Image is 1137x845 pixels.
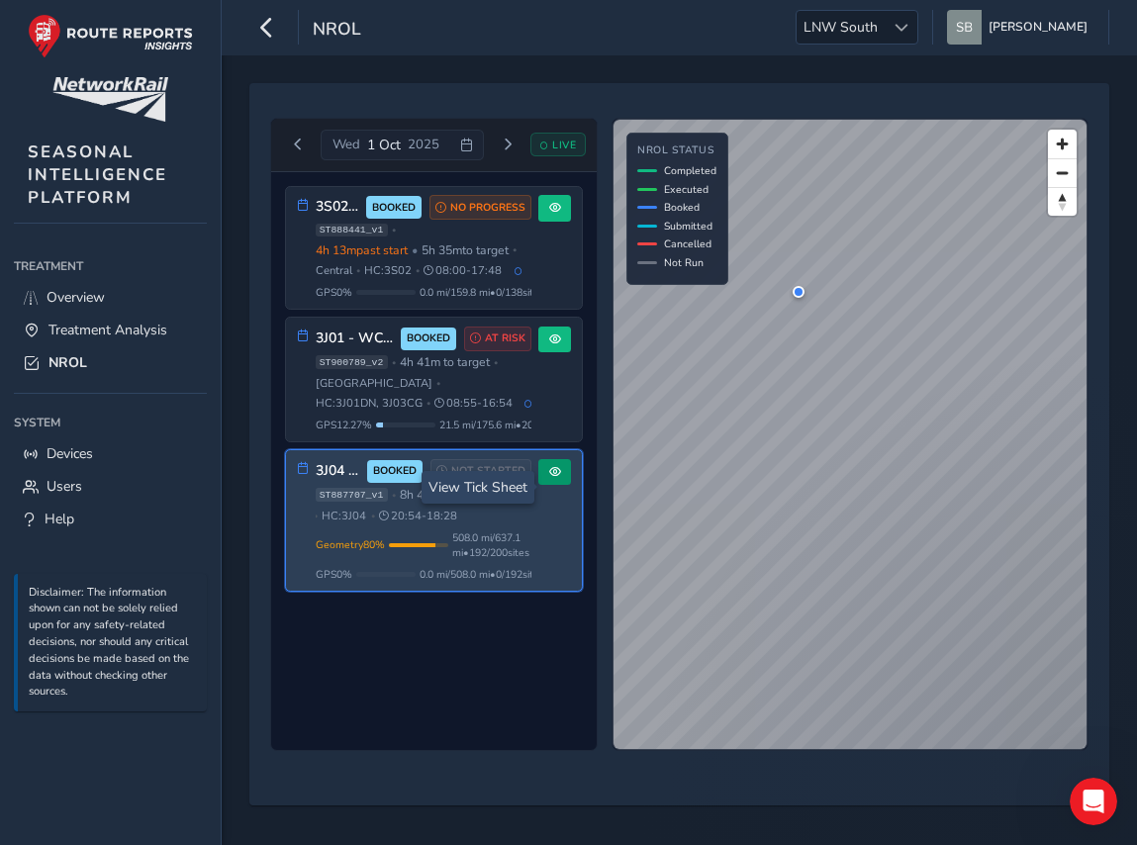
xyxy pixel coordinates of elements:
[400,487,482,503] span: 8h 41m to start
[322,509,366,523] span: HC: 3J04
[316,396,423,411] span: HC: 3J01DN, 3J03CG
[47,288,105,307] span: Overview
[513,244,517,255] span: •
[316,330,395,347] h3: 3J01 - WCML South
[282,133,315,157] button: Previous day
[664,255,704,270] span: Not Run
[392,490,396,501] span: •
[316,224,388,237] span: ST888441_v1
[392,357,396,368] span: •
[14,251,207,281] div: Treatment
[407,330,450,346] span: BOOKED
[439,418,570,432] span: 21.5 mi / 175.6 mi • 20 / 55 sites
[316,418,372,432] span: GPS 12.27 %
[14,503,207,535] a: Help
[316,285,352,300] span: GPS 0 %
[400,354,490,370] span: 4h 41m to target
[367,136,401,154] span: 1 Oct
[412,242,418,258] span: •
[485,330,525,346] span: AT RISK
[947,10,982,45] img: diamond-layout
[1048,187,1077,216] button: Reset bearing to north
[313,17,361,45] span: NROL
[450,200,525,216] span: NO PROGRESS
[664,200,700,215] span: Booked
[420,567,544,582] span: 0.0 mi / 508.0 mi • 0 / 192 sites
[1048,158,1077,187] button: Zoom out
[422,242,509,258] span: 5h 35m to target
[486,490,490,501] span: •
[664,236,711,251] span: Cancelled
[52,77,168,122] img: customer logo
[14,281,207,314] a: Overview
[1048,130,1077,158] button: Zoom in
[45,510,74,528] span: Help
[436,378,440,389] span: •
[316,537,385,552] span: Geometry 80 %
[373,463,417,479] span: BOOKED
[14,346,207,379] a: NROL
[28,141,167,209] span: SEASONAL INTELLIGENCE PLATFORM
[408,136,439,153] span: 2025
[494,357,498,368] span: •
[664,163,716,178] span: Completed
[379,509,457,523] span: 20:54 - 18:28
[14,408,207,437] div: System
[797,11,885,44] span: LNW South
[434,396,513,411] span: 08:55 - 16:54
[664,182,709,197] span: Executed
[316,263,352,278] span: Central
[316,376,432,391] span: [GEOGRAPHIC_DATA]
[392,225,396,235] span: •
[14,314,207,346] a: Treatment Analysis
[552,138,576,152] span: LIVE
[356,265,360,276] span: •
[494,488,530,503] span: Central
[14,437,207,470] a: Devices
[14,470,207,503] a: Users
[48,353,87,372] span: NROL
[316,242,408,258] span: 4h 13m past start
[452,530,532,560] span: 508.0 mi / 637.1 mi • 192 / 200 sites
[1070,778,1117,825] iframe: Intercom live chat
[491,133,523,157] button: Next day
[989,10,1088,45] span: [PERSON_NAME]
[426,398,430,409] span: •
[47,444,93,463] span: Devices
[420,285,544,300] span: 0.0 mi / 159.8 mi • 0 / 138 sites
[664,219,712,234] span: Submitted
[316,567,352,582] span: GPS 0 %
[416,265,420,276] span: •
[316,199,360,216] h3: 3S02 - [GEOGRAPHIC_DATA] (2025)
[637,144,716,157] h4: NROL Status
[314,511,318,521] span: •
[614,120,1087,749] canvas: Map
[47,477,82,496] span: Users
[48,321,167,339] span: Treatment Analysis
[28,14,193,58] img: rr logo
[372,200,416,216] span: BOOKED
[316,463,361,480] h3: 3J04 - Chiltern Lines (2025)
[451,463,525,479] span: NOT STARTED
[29,585,197,702] p: Disclaimer: The information shown can not be solely relied upon for any safety-related decisions,...
[947,10,1094,45] button: [PERSON_NAME]
[316,488,388,502] span: ST887707_v1
[332,136,360,153] span: Wed
[364,263,412,278] span: HC: 3S02
[371,511,375,521] span: •
[424,263,502,278] span: 08:00 - 17:48
[316,355,388,369] span: ST900789_v2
